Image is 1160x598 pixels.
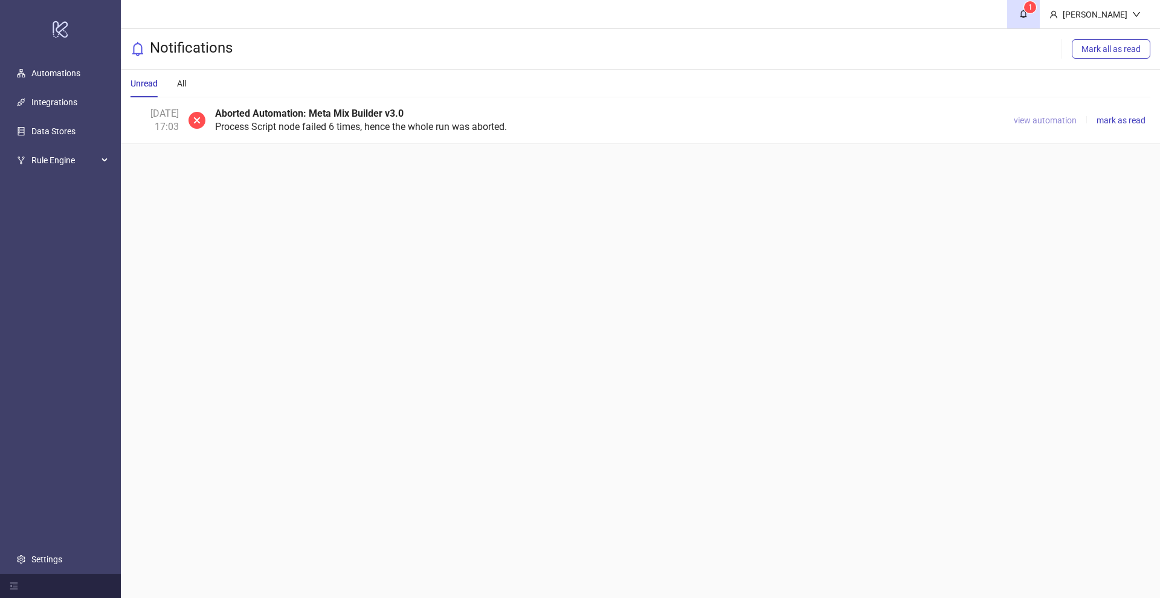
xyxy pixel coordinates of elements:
div: Unread [130,77,158,90]
a: Data Stores [31,126,76,136]
div: All [177,77,186,90]
b: Aborted Automation: Meta Mix Builder v3.0 [215,108,404,119]
span: user [1049,10,1058,19]
sup: 1 [1024,1,1036,13]
button: Mark all as read [1072,39,1150,59]
span: bell [130,42,145,56]
span: 1 [1028,3,1033,11]
div: [DATE] 17:03 [130,107,179,134]
span: fork [17,156,25,164]
a: Settings [31,554,62,564]
span: Rule Engine [31,148,98,172]
div: [PERSON_NAME] [1058,8,1132,21]
h3: Notifications [150,39,233,59]
span: close-circle [188,107,205,134]
div: Process Script node failed 6 times, hence the whole run was aborted. [215,107,999,134]
span: mark as read [1097,115,1145,125]
span: menu-fold [10,582,18,590]
span: bell [1019,10,1028,18]
a: Integrations [31,97,77,107]
span: Mark all as read [1081,44,1141,54]
span: down [1132,10,1141,19]
a: Automations [31,68,80,78]
span: view automation [1014,115,1077,125]
button: mark as read [1092,113,1150,128]
button: view automation [1009,113,1081,128]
